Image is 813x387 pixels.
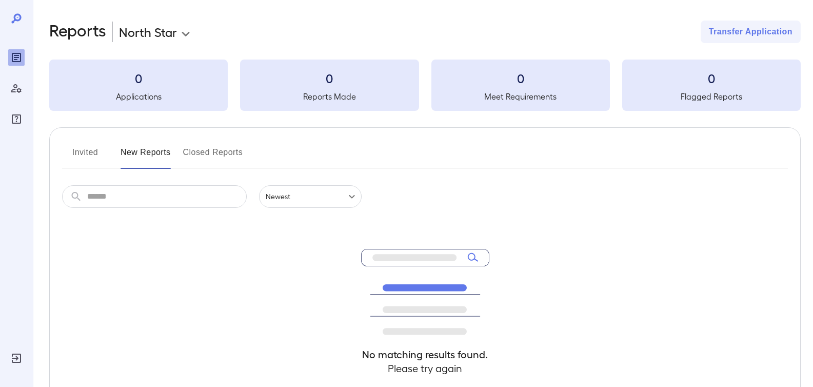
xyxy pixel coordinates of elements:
h5: Reports Made [240,90,419,103]
div: Manage Users [8,80,25,96]
button: New Reports [121,144,171,169]
button: Transfer Application [701,21,801,43]
h3: 0 [240,70,419,86]
h3: 0 [622,70,801,86]
button: Closed Reports [183,144,243,169]
summary: 0Applications0Reports Made0Meet Requirements0Flagged Reports [49,60,801,111]
h4: No matching results found. [361,347,489,361]
h3: 0 [49,70,228,86]
div: Log Out [8,350,25,366]
p: North Star [119,24,177,40]
h2: Reports [49,21,106,43]
h4: Please try again [361,361,489,375]
button: Invited [62,144,108,169]
div: FAQ [8,111,25,127]
div: Reports [8,49,25,66]
h3: 0 [431,70,610,86]
h5: Meet Requirements [431,90,610,103]
div: Newest [259,185,362,208]
h5: Flagged Reports [622,90,801,103]
h5: Applications [49,90,228,103]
